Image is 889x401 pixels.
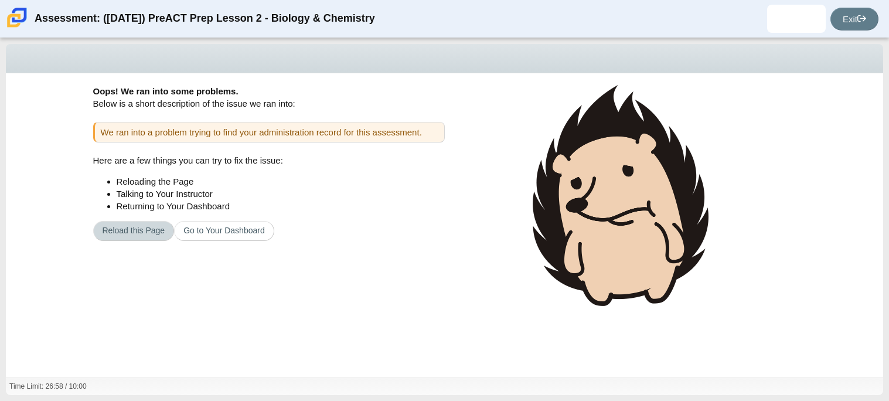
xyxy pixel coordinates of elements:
[93,154,445,241] div: Here are a few things you can try to fix the issue:
[117,200,445,212] li: Returning to Your Dashboard
[533,85,709,306] img: hedgehog-sad-large.png
[117,188,445,200] li: Talking to Your Instructor
[35,5,375,33] div: Assessment: ([DATE]) PreACT Prep Lesson 2 - Biology & Chemistry
[93,85,445,122] div: Below is a short description of the issue we ran into:
[830,8,878,30] a: Exit
[101,127,422,137] span: We ran into a problem trying to find your administration record for this assessment.
[174,221,274,241] a: Go to Your Dashboard
[9,382,87,392] div: Time Limit: 26:58 / 10:00
[5,5,29,30] img: Carmen School of Science & Technology
[93,86,239,96] b: Oops! We ran into some problems.
[5,22,29,32] a: Carmen School of Science & Technology
[117,175,445,188] li: Reloading the Page
[787,9,806,28] img: tatiana.borgestorr.5vhCCr
[93,221,175,241] button: Reload this Page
